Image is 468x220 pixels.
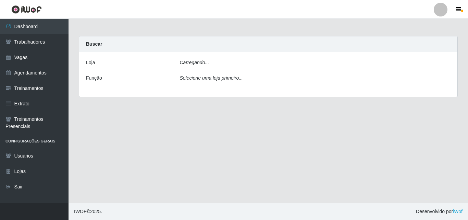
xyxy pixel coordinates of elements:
[74,208,102,215] span: © 2025 .
[453,209,463,214] a: iWof
[180,60,209,65] i: Carregando...
[74,209,87,214] span: IWOF
[416,208,463,215] span: Desenvolvido por
[86,59,95,66] label: Loja
[11,5,42,14] img: CoreUI Logo
[86,41,102,47] strong: Buscar
[180,75,243,81] i: Selecione uma loja primeiro...
[86,74,102,82] label: Função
